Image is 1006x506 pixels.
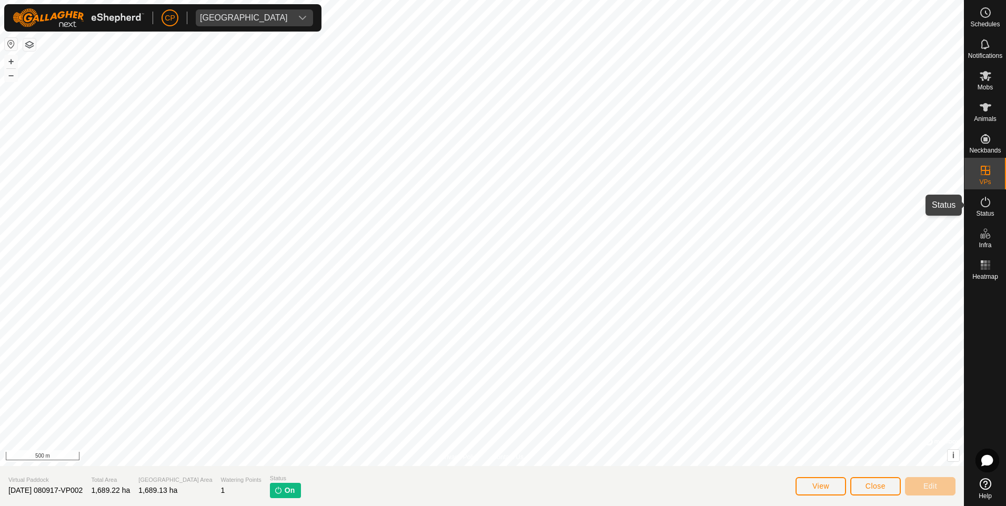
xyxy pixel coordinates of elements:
[91,486,130,494] span: 1,689.22 ha
[976,210,994,217] span: Status
[440,452,480,462] a: Privacy Policy
[850,477,901,495] button: Close
[979,179,991,185] span: VPs
[964,474,1006,503] a: Help
[948,450,959,461] button: i
[5,38,17,50] button: Reset Map
[8,475,83,484] span: Virtual Paddock
[270,474,301,483] span: Status
[200,14,288,22] div: [GEOGRAPHIC_DATA]
[905,477,955,495] button: Edit
[196,9,292,26] span: Manbulloo Station
[972,274,998,280] span: Heatmap
[978,84,993,90] span: Mobs
[292,9,313,26] div: dropdown trigger
[5,55,17,68] button: +
[165,13,175,24] span: CP
[138,486,177,494] span: 1,689.13 ha
[952,451,954,460] span: i
[796,477,846,495] button: View
[968,53,1002,59] span: Notifications
[138,475,212,484] span: [GEOGRAPHIC_DATA] Area
[923,482,937,490] span: Edit
[221,475,261,484] span: Watering Points
[5,69,17,82] button: –
[866,482,886,490] span: Close
[8,486,83,494] span: [DATE] 080917-VP002
[23,38,36,51] button: Map Layers
[979,493,992,499] span: Help
[970,21,1000,27] span: Schedules
[492,452,524,462] a: Contact Us
[91,475,130,484] span: Total Area
[274,486,283,494] img: turn-on
[969,147,1001,154] span: Neckbands
[974,116,997,122] span: Animals
[979,242,991,248] span: Infra
[285,485,295,496] span: On
[221,486,225,494] span: 1
[13,8,144,27] img: Gallagher Logo
[812,482,829,490] span: View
